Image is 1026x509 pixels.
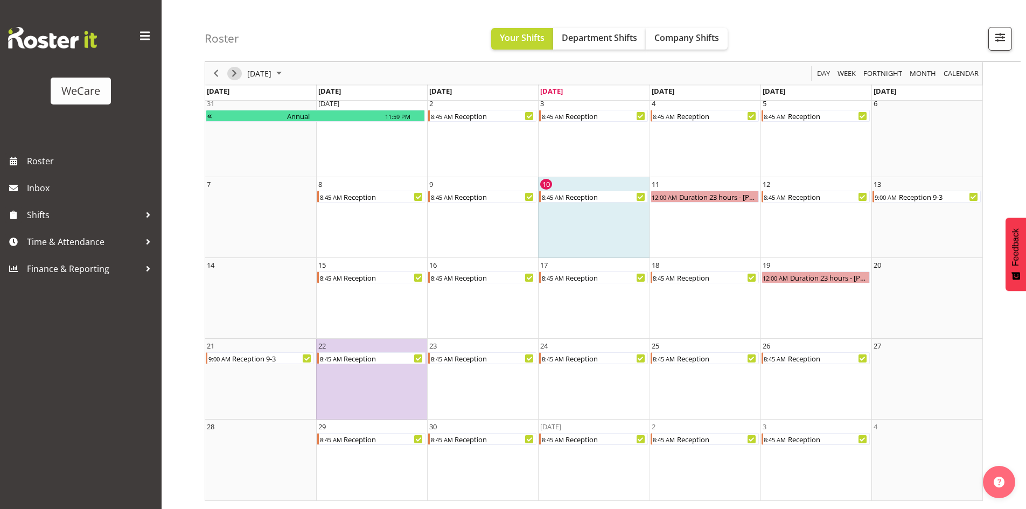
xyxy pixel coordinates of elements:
div: Reception Begin From Tuesday, September 16, 2025 at 8:45:00 AM GMT+12:00 Ends At Tuesday, Septemb... [428,271,536,283]
div: Reception [453,353,536,364]
td: Thursday, September 4, 2025 [650,96,760,177]
div: Reception [343,434,425,444]
button: Filter Shifts [988,27,1012,51]
div: 2 [429,98,433,109]
span: Feedback [1011,228,1021,266]
div: 23 [429,340,437,351]
div: 28 [207,421,214,432]
td: Saturday, September 6, 2025 [871,96,982,177]
div: Previous [207,62,225,85]
div: Reception [453,191,536,202]
div: 12 [763,179,770,190]
div: 7 [207,179,211,190]
td: Thursday, September 18, 2025 [650,258,760,339]
div: Reception Begin From Tuesday, September 9, 2025 at 8:45:00 AM GMT+12:00 Ends At Tuesday, Septembe... [428,191,536,203]
span: [DATE] [874,86,896,96]
td: Saturday, October 4, 2025 [871,420,982,500]
div: 8:45 AM [541,110,564,121]
div: [DATE] [318,98,339,109]
td: Friday, September 19, 2025 [760,258,871,339]
div: 8:45 AM [763,191,787,202]
button: Month [942,67,981,80]
div: 25 [652,340,659,351]
div: Reception Begin From Tuesday, September 23, 2025 at 8:45:00 AM GMT+12:00 Ends At Tuesday, Septemb... [428,352,536,364]
div: Duration 23 hours - Savanna Samson Begin From Friday, September 19, 2025 at 12:00:00 AM GMT+12:00... [762,271,870,283]
div: 8:45 AM [763,353,787,364]
div: 8:45 AM [652,272,676,283]
div: 8:45 AM [652,110,676,121]
div: Reception Begin From Friday, October 3, 2025 at 8:45:00 AM GMT+13:00 Ends At Friday, October 3, 2... [762,433,870,445]
div: of September 2025 [205,55,983,501]
td: Monday, September 8, 2025 [316,177,427,258]
div: Reception [787,353,869,364]
div: 8:45 AM [763,110,787,121]
div: Reception Begin From Tuesday, September 2, 2025 at 8:45:00 AM GMT+12:00 Ends At Tuesday, Septembe... [428,110,536,122]
span: [DATE] [429,86,452,96]
div: 31 [207,98,214,109]
div: Reception Begin From Thursday, October 2, 2025 at 8:45:00 AM GMT+13:00 Ends At Thursday, October ... [651,433,759,445]
td: Monday, September 29, 2025 [316,420,427,500]
span: Shifts [27,207,140,223]
div: Next [225,62,243,85]
button: Department Shifts [553,28,646,50]
div: Reception Begin From Friday, September 26, 2025 at 8:45:00 AM GMT+12:00 Ends At Friday, September... [762,352,870,364]
div: Reception 9-3 [898,191,980,202]
div: Reception 9-3 Begin From Sunday, September 21, 2025 at 9:00:00 AM GMT+12:00 Ends At Sunday, Septe... [206,352,314,364]
td: Friday, September 12, 2025 [760,177,871,258]
div: 4 [652,98,655,109]
td: Saturday, September 27, 2025 [871,339,982,420]
div: 21 [207,340,214,351]
div: 8:45 AM [652,353,676,364]
img: Rosterit website logo [8,27,97,48]
div: 8:45 AM [541,272,564,283]
button: September 2025 [246,67,287,80]
td: Tuesday, September 9, 2025 [427,177,538,258]
div: 30 [429,421,437,432]
div: Reception Begin From Friday, September 5, 2025 at 8:45:00 AM GMT+12:00 Ends At Friday, September ... [762,110,870,122]
div: Reception Begin From Monday, September 22, 2025 at 8:45:00 AM GMT+12:00 Ends At Monday, September... [317,352,425,364]
div: Reception Begin From Thursday, September 18, 2025 at 8:45:00 AM GMT+12:00 Ends At Thursday, Septe... [651,271,759,283]
div: 10 [540,179,552,190]
div: 16 [429,260,437,270]
td: Thursday, September 11, 2025 [650,177,760,258]
td: Friday, October 3, 2025 [760,420,871,500]
div: 22 [318,340,326,351]
div: 9 [429,179,433,190]
td: Tuesday, September 30, 2025 [427,420,538,500]
table: of September 2025 [205,96,982,500]
div: Reception [564,191,647,202]
span: [DATE] [763,86,785,96]
div: 12:00 AM [651,191,678,202]
div: Reception Begin From Wednesday, October 1, 2025 at 8:45:00 AM GMT+13:00 Ends At Wednesday, Octobe... [539,433,647,445]
td: Sunday, August 31, 2025 [205,96,316,177]
span: Your Shifts [500,32,545,44]
div: 19 [763,260,770,270]
span: Fortnight [862,67,903,80]
div: 8:45 AM [319,353,343,364]
div: 5 [763,98,766,109]
div: 14 [207,260,214,270]
div: Reception Begin From Thursday, September 4, 2025 at 8:45:00 AM GMT+12:00 Ends At Thursday, Septem... [651,110,759,122]
div: 3 [763,421,766,432]
div: Reception 9-3 [231,353,313,364]
td: Saturday, September 20, 2025 [871,258,982,339]
span: Finance & Reporting [27,261,140,277]
div: Reception [787,434,869,444]
div: 6 [874,98,877,109]
div: 8:45 AM [763,434,787,444]
div: Reception Begin From Thursday, September 25, 2025 at 8:45:00 AM GMT+12:00 Ends At Thursday, Septe... [651,352,759,364]
div: Reception [676,353,758,364]
div: Reception [564,353,647,364]
div: [DATE] [540,421,561,432]
div: 8:45 AM [541,434,564,444]
div: Reception Begin From Wednesday, September 17, 2025 at 8:45:00 AM GMT+12:00 Ends At Wednesday, Sep... [539,271,647,283]
div: Reception [453,110,536,121]
span: Time & Attendance [27,234,140,250]
div: Reception [343,272,425,283]
span: Day [816,67,831,80]
div: Reception [343,353,425,364]
div: 12:00 AM [762,272,789,283]
div: 8:45 AM [652,434,676,444]
td: Tuesday, September 16, 2025 [427,258,538,339]
button: Fortnight [862,67,904,80]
